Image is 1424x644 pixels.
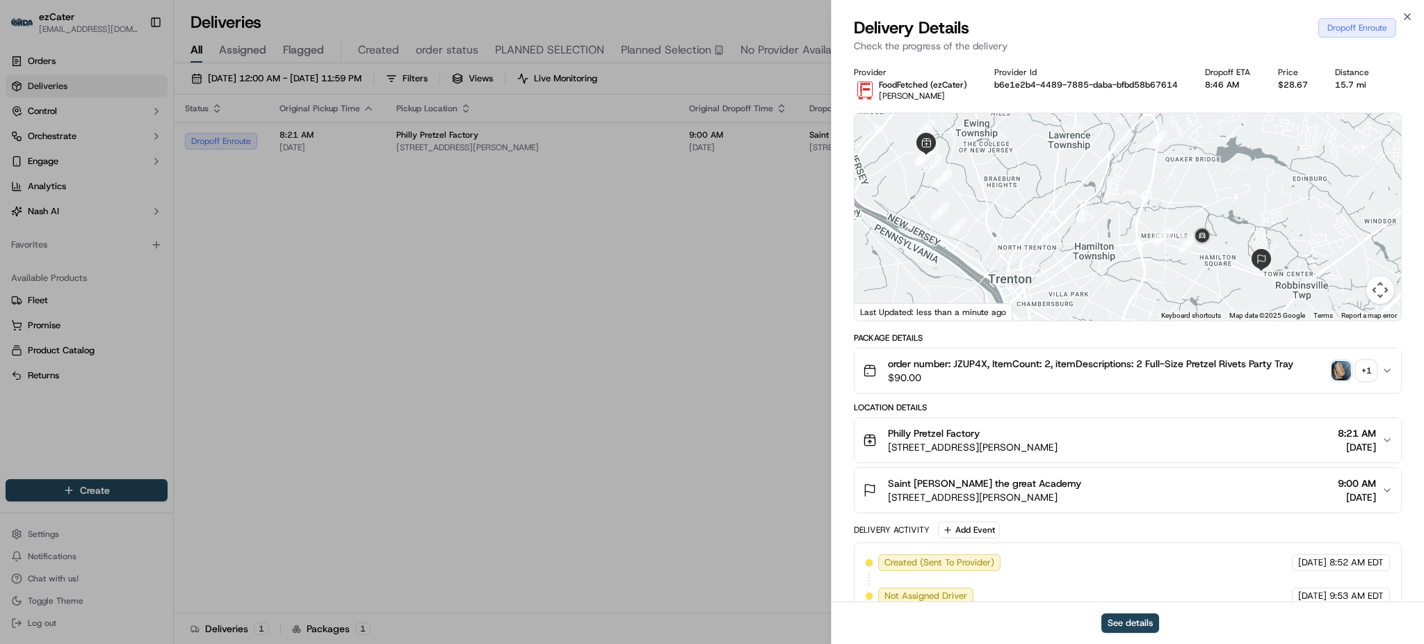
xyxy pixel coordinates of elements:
[854,332,1402,344] div: Package Details
[1338,490,1376,504] span: [DATE]
[14,203,25,214] div: 📗
[236,137,253,154] button: Start new chat
[1341,312,1397,319] a: Report a map error
[879,90,945,102] span: [PERSON_NAME]
[112,196,229,221] a: 💻API Documentation
[14,56,253,78] p: Welcome 👋
[854,39,1402,53] p: Check the progress of the delivery
[1366,276,1394,304] button: Map camera controls
[994,79,1178,90] button: b6e1e2b4-4489-7885-daba-bfbd58b67614
[1313,312,1333,319] a: Terms (opens in new tab)
[1205,67,1255,78] div: Dropoff ETA
[1332,361,1351,380] img: photo_proof_of_pickup image
[8,196,112,221] a: 📗Knowledge Base
[934,169,953,187] div: 3
[1205,79,1255,90] div: 8:46 AM
[994,67,1183,78] div: Provider Id
[1329,590,1384,602] span: 9:53 AM EDT
[1338,426,1376,440] span: 8:21 AM
[1338,476,1376,490] span: 9:00 AM
[1335,79,1374,90] div: 15.7 mi
[1179,234,1197,252] div: 13
[854,402,1402,413] div: Location Details
[47,147,176,158] div: We're available if you need us!
[854,17,969,39] span: Delivery Details
[948,218,966,236] div: 1
[938,522,1000,538] button: Add Event
[855,348,1401,393] button: order number: JZUP4X, ItemCount: 2, itemDescriptions: 2 Full-Size Pretzel Rivets Party Tray$90.00...
[1338,440,1376,454] span: [DATE]
[914,147,932,166] div: 7
[14,133,39,158] img: 1736555255976-a54dd68f-1ca7-489b-9aae-adbdc363a1c4
[1101,613,1159,633] button: See details
[1278,67,1313,78] div: Price
[1332,361,1376,380] button: photo_proof_of_pickup image+1
[858,303,904,321] img: Google
[884,590,967,602] span: Not Assigned Driver
[14,14,42,42] img: Nash
[888,490,1081,504] span: [STREET_ADDRESS][PERSON_NAME]
[854,67,972,78] div: Provider
[98,235,168,246] a: Powered byPylon
[1329,556,1384,569] span: 8:52 AM EDT
[855,303,1012,321] div: Last Updated: less than a minute ago
[1149,131,1167,149] div: 11
[888,426,980,440] span: Philly Pretzel Factory
[858,303,904,321] a: Open this area in Google Maps (opens a new window)
[917,147,935,166] div: 6
[879,79,967,90] p: FoodFetched (ezCater)
[855,468,1401,513] button: Saint [PERSON_NAME] the great Academy[STREET_ADDRESS][PERSON_NAME]9:00 AM[DATE]
[28,202,106,216] span: Knowledge Base
[47,133,228,147] div: Start new chat
[1298,556,1327,569] span: [DATE]
[1357,361,1376,380] div: + 1
[854,524,930,536] div: Delivery Activity
[924,154,942,172] div: 4
[888,440,1058,454] span: [STREET_ADDRESS][PERSON_NAME]
[888,476,1081,490] span: Saint [PERSON_NAME] the great Academy
[888,357,1293,371] span: order number: JZUP4X, ItemCount: 2, itemDescriptions: 2 Full-Size Pretzel Rivets Party Tray
[1298,590,1327,602] span: [DATE]
[1278,79,1313,90] div: $28.67
[855,418,1401,462] button: Philly Pretzel Factory[STREET_ADDRESS][PERSON_NAME]8:21 AM[DATE]
[931,202,949,220] div: 2
[36,90,250,104] input: Got a question? Start typing here...
[1335,67,1374,78] div: Distance
[1161,311,1221,321] button: Keyboard shortcuts
[917,120,935,138] div: 8
[138,236,168,246] span: Pylon
[854,79,876,102] img: FoodFetched.jpg
[1154,227,1172,245] div: 12
[888,371,1293,385] span: $90.00
[884,556,994,569] span: Created (Sent To Provider)
[131,202,223,216] span: API Documentation
[118,203,129,214] div: 💻
[1229,312,1305,319] span: Map data ©2025 Google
